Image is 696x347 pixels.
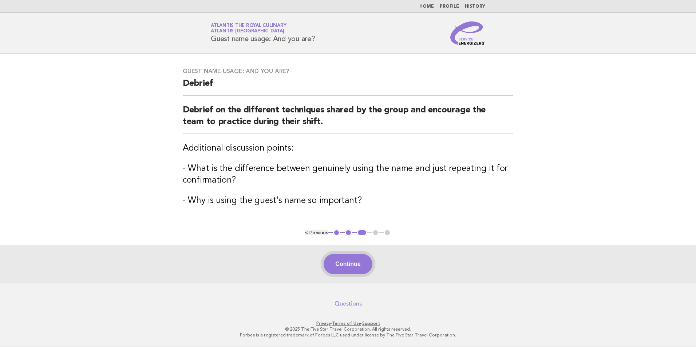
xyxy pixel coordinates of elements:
button: < Previous [305,230,328,235]
a: History [465,4,485,9]
p: Forbes is a registered trademark of Forbes LLC used under license by The Five Star Travel Corpora... [125,332,571,338]
a: Questions [335,300,362,307]
button: Continue [324,254,372,274]
h3: Guest name usage: And you are? [183,68,513,75]
h2: Debrief on the different techniques shared by the group and encourage the team to practice during... [183,104,513,134]
a: Terms of Use [332,321,361,326]
a: Privacy [316,321,331,326]
p: © 2025 The Five Star Travel Corporation. All rights reserved. [125,326,571,332]
img: Service Energizers [450,21,485,45]
button: 3 [357,229,367,236]
h3: - What is the difference between genuinely using the name and just repeating it for confirmation? [183,163,513,186]
h2: Debrief [183,78,513,96]
a: Atlantis the Royal CulinaryAtlantis [GEOGRAPHIC_DATA] [211,23,286,33]
h1: Guest name usage: And you are? [211,24,315,43]
button: 1 [333,229,340,236]
span: Atlantis [GEOGRAPHIC_DATA] [211,29,284,34]
button: 2 [345,229,352,236]
a: Home [419,4,434,9]
a: Support [362,321,380,326]
h3: Additional discussion points: [183,143,513,154]
h3: - Why is using the guest's name so important? [183,195,513,207]
p: · · [125,320,571,326]
a: Profile [440,4,459,9]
